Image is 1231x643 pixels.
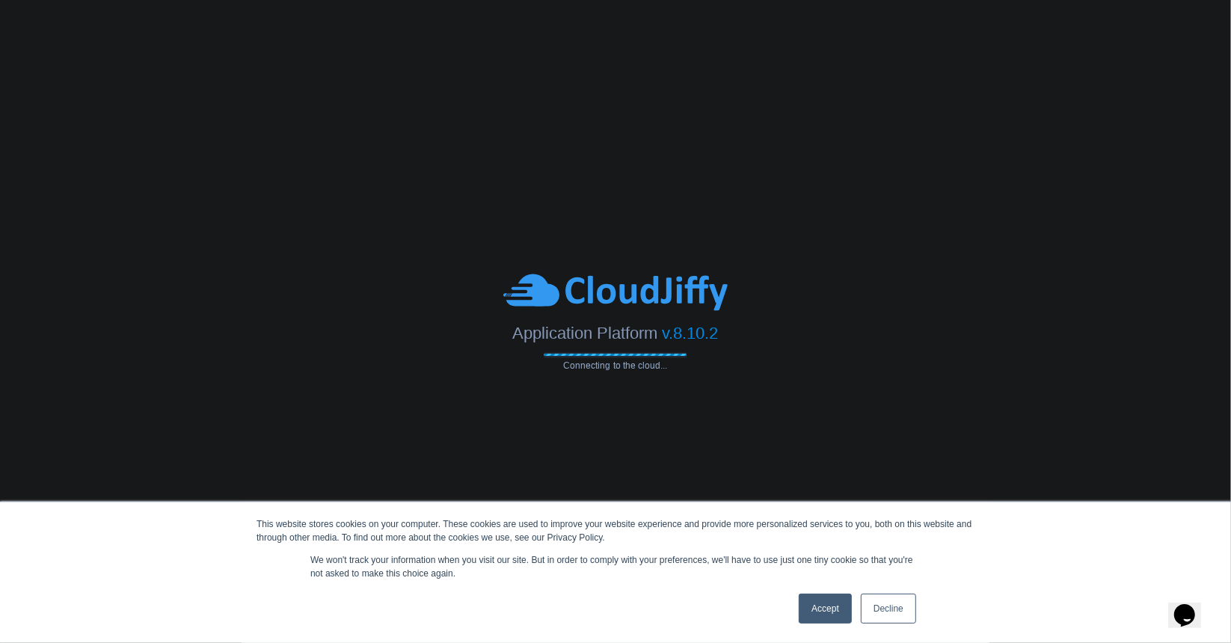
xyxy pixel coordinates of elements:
span: Connecting to the cloud... [544,361,687,372]
span: Application Platform [512,324,657,343]
div: This website stores cookies on your computer. These cookies are used to improve your website expe... [257,517,974,544]
a: Accept [799,594,852,624]
span: v.8.10.2 [663,324,719,343]
a: Decline [861,594,916,624]
p: We won't track your information when you visit our site. But in order to comply with your prefere... [310,553,921,580]
img: CloudJiffy-Blue.svg [503,272,728,313]
iframe: chat widget [1168,583,1216,628]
